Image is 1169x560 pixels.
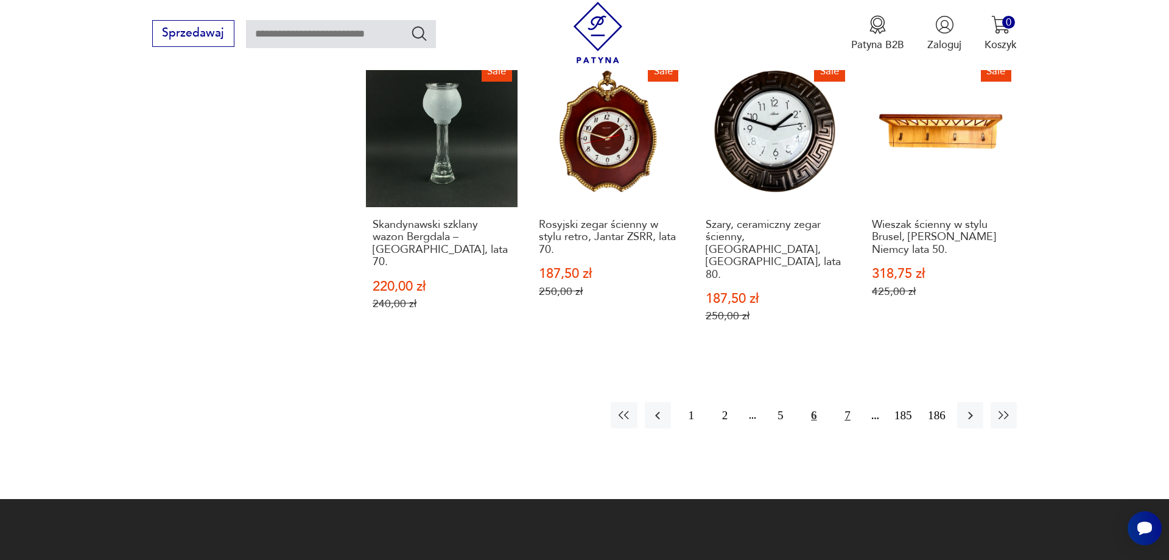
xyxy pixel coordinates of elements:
p: 250,00 zł [539,285,678,298]
h3: Rosyjski zegar ścienny w stylu retro, Jantar ZSRR, lata 70. [539,219,678,256]
button: 0Koszyk [985,15,1017,52]
div: 0 [1002,16,1015,29]
button: 7 [834,402,860,428]
p: 425,00 zł [872,285,1011,298]
button: 2 [712,402,738,428]
p: 318,75 zł [872,268,1011,280]
img: Ikonka użytkownika [935,15,954,34]
h3: Skandynawski szklany wazon Bergdala – [GEOGRAPHIC_DATA], lata 70. [373,219,511,269]
p: 220,00 zł [373,280,511,293]
h3: Szary, ceramiczny zegar ścienny, [GEOGRAPHIC_DATA], [GEOGRAPHIC_DATA], lata 80. [706,219,844,281]
button: 1 [678,402,704,428]
a: Ikona medaluPatyna B2B [851,15,904,52]
button: 186 [924,402,950,428]
p: 240,00 zł [373,297,511,310]
a: SaleSzary, ceramiczny zegar ścienny, Atlanta, Niemcy, lata 80.Szary, ceramiczny zegar ścienny, [G... [699,55,851,352]
img: Ikona medalu [868,15,887,34]
button: Sprzedawaj [152,20,234,47]
a: SaleRosyjski zegar ścienny w stylu retro, Jantar ZSRR, lata 70.Rosyjski zegar ścienny w stylu ret... [532,55,684,352]
a: SaleWieszak ścienny w stylu Brusel, Rudi Volket Niemcy lata 50.Wieszak ścienny w stylu Brusel, [P... [865,55,1017,352]
button: 5 [767,402,793,428]
a: Sprzedawaj [152,29,234,39]
p: 187,50 zł [539,268,678,280]
p: 187,50 zł [706,292,844,305]
p: Zaloguj [927,38,961,52]
img: Ikona koszyka [991,15,1010,34]
button: 185 [890,402,916,428]
p: Koszyk [985,38,1017,52]
button: Zaloguj [927,15,961,52]
button: 6 [801,402,827,428]
a: SaleSkandynawski szklany wazon Bergdala – Szwecja, lata 70.Skandynawski szklany wazon Bergdala – ... [366,55,518,352]
iframe: Smartsupp widget button [1128,511,1162,545]
h3: Wieszak ścienny w stylu Brusel, [PERSON_NAME] Niemcy lata 50. [872,219,1011,256]
button: Szukaj [410,24,428,42]
button: Patyna B2B [851,15,904,52]
p: Patyna B2B [851,38,904,52]
p: 250,00 zł [706,310,844,322]
img: Patyna - sklep z meblami i dekoracjami vintage [567,2,629,63]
